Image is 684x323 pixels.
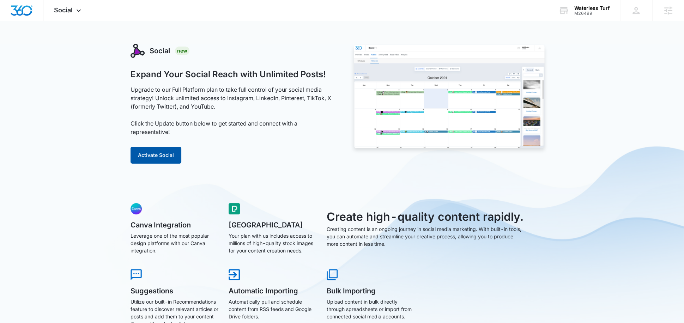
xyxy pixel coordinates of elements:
p: Your plan with us includes access to millions of high-quality stock images for your content creat... [229,232,317,254]
button: Activate Social [131,147,181,164]
h3: Create high-quality content rapidly. [327,208,525,225]
div: account name [574,5,610,11]
h1: Expand Your Social Reach with Unlimited Posts! [131,69,326,80]
div: account id [574,11,610,16]
p: Leverage one of the most popular design platforms with our Canva integration. [131,232,219,254]
h5: Automatic Importing [229,287,317,294]
h3: Social [150,45,170,56]
span: Social [54,6,73,14]
h5: Canva Integration [131,221,219,228]
h5: Suggestions [131,287,219,294]
p: Upload content in bulk directly through spreadsheets or import from connected social media accounts. [327,298,415,320]
h5: [GEOGRAPHIC_DATA] [229,221,317,228]
p: Upgrade to our Full Platform plan to take full control of your social media strategy! Unlock unli... [131,85,334,136]
p: Creating content is an ongoing journey in social media marketing. With built-in tools, you can au... [327,225,525,248]
h5: Bulk Importing [327,287,415,294]
div: New [175,47,189,55]
p: Automatically pull and schedule content from RSS feeds and Google Drive folders. [229,298,317,320]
